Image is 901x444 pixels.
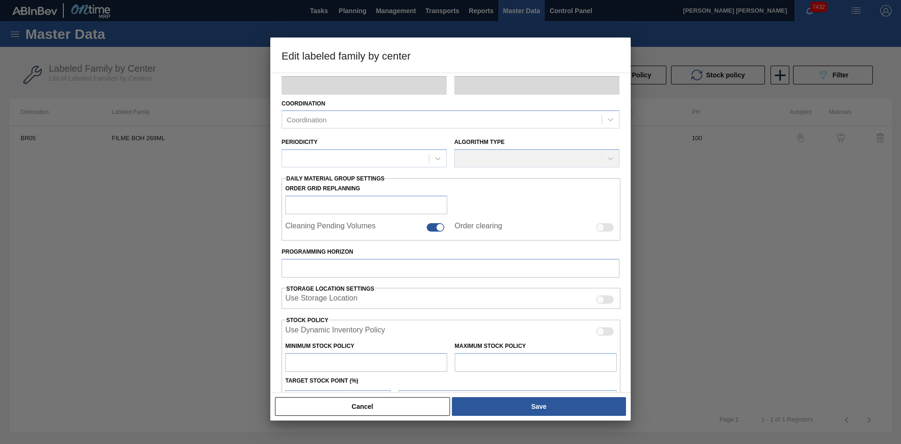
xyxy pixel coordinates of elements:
div: Coordination [287,116,327,124]
span: Storage Location Settings [286,286,374,292]
label: Stock Policy [286,317,328,324]
button: Save [452,397,626,416]
label: Periodicity [282,139,318,145]
label: When enabled, the system will display stocks from different storage locations. [285,294,358,305]
label: Algorithm Type [454,139,504,145]
label: Order clearing [455,222,502,233]
label: When enabled, the system will use inventory based on the Dynamic Inventory Policy. [285,326,385,337]
label: Programming Horizon [282,245,619,259]
label: Order Grid Replanning [285,182,447,196]
button: Cancel [275,397,450,416]
label: Cleaning Pending Volumes [285,222,375,233]
label: Coordination [282,100,325,107]
label: Maximum Stock Policy [455,343,526,349]
label: Minimum Stock Policy [285,343,354,349]
h3: Edit labeled family by center [270,38,631,73]
label: Target Stock Point (%) [285,377,359,384]
span: Daily Material Group Settings [286,175,384,182]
